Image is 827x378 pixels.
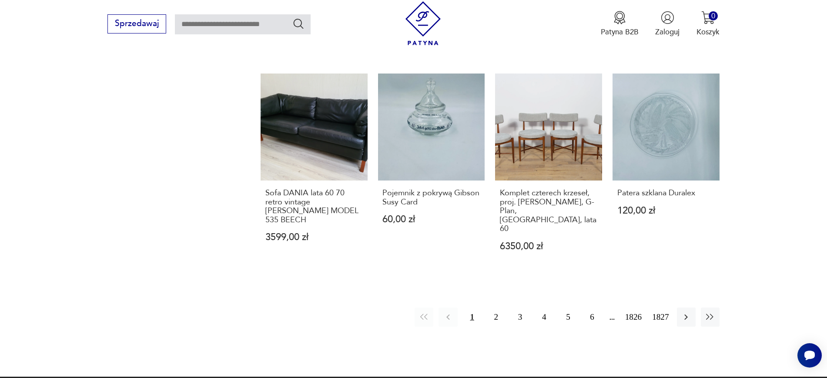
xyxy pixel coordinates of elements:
a: Pojemnik z pokrywą Gibson Susy CardPojemnik z pokrywą Gibson Susy Card60,00 zł [378,74,485,271]
button: Zaloguj [655,11,680,37]
img: Ikona medalu [613,11,626,24]
button: Patyna B2B [601,11,639,37]
a: Sofa DANIA lata 60 70 retro vintage MOGENS HANSEN MODEL 535 BEECHSofa DANIA lata 60 70 retro vint... [261,74,368,271]
img: Ikonka użytkownika [661,11,674,24]
button: Szukaj [292,17,305,30]
button: 6 [583,308,602,326]
button: 1826 [623,308,644,326]
a: Sprzedawaj [107,21,166,28]
a: Patera szklana DuralexPatera szklana Duralex120,00 zł [613,74,720,271]
a: Komplet czterech krzeseł, proj. I. Kofod-Larsen, G-Plan, Wielka Brytania, lata 60Komplet czterech... [495,74,602,271]
img: Ikona koszyka [701,11,715,24]
button: 3 [511,308,529,326]
a: Ikona medaluPatyna B2B [601,11,639,37]
button: 1 [463,308,482,326]
img: Patyna - sklep z meblami i dekoracjami vintage [401,1,445,45]
h3: Sofa DANIA lata 60 70 retro vintage [PERSON_NAME] MODEL 535 BEECH [265,189,363,224]
button: 1827 [650,308,671,326]
h3: Patera szklana Duralex [617,189,715,197]
p: 3599,00 zł [265,233,363,242]
p: Patyna B2B [601,27,639,37]
p: 120,00 zł [617,206,715,215]
p: Zaloguj [655,27,680,37]
button: Sprzedawaj [107,14,166,33]
button: 2 [487,308,506,326]
iframe: Smartsupp widget button [797,343,822,368]
p: Koszyk [696,27,720,37]
p: 60,00 zł [382,215,480,224]
div: 0 [709,11,718,20]
button: 0Koszyk [696,11,720,37]
button: 5 [559,308,577,326]
p: 6350,00 zł [500,242,597,251]
button: 4 [535,308,553,326]
h3: Komplet czterech krzeseł, proj. [PERSON_NAME], G-Plan, [GEOGRAPHIC_DATA], lata 60 [500,189,597,233]
h3: Pojemnik z pokrywą Gibson Susy Card [382,189,480,207]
